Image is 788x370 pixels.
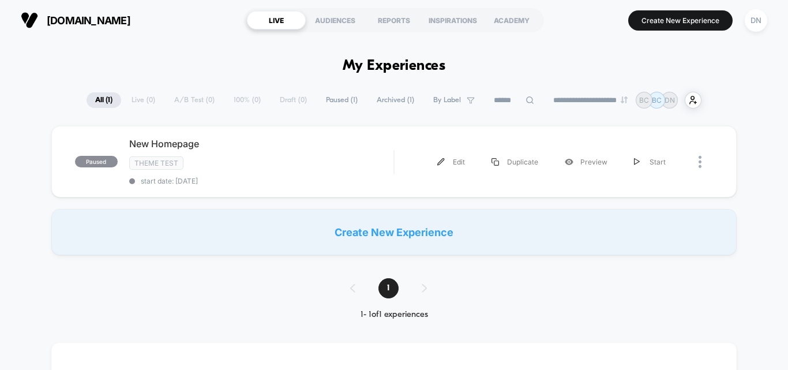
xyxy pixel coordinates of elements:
p: BC [652,96,662,104]
div: REPORTS [365,11,423,29]
div: Start [621,149,679,175]
div: INSPIRATIONS [423,11,482,29]
p: DN [665,96,675,104]
span: By Label [433,96,461,104]
button: DN [741,9,771,32]
button: Create New Experience [628,10,733,31]
span: New Homepage [129,138,393,150]
span: paused [75,156,118,167]
img: Visually logo [21,12,38,29]
span: 1 [378,278,399,298]
div: Edit [424,149,478,175]
div: Create New Experience [51,209,737,255]
h1: My Experiences [343,58,446,74]
span: Paused ( 1 ) [317,92,366,108]
button: [DOMAIN_NAME] [17,11,134,29]
div: AUDIENCES [306,11,365,29]
div: Preview [551,149,621,175]
span: Archived ( 1 ) [368,92,423,108]
div: Duplicate [478,149,551,175]
img: menu [634,158,640,166]
span: Theme Test [129,156,183,170]
img: menu [437,158,445,166]
span: start date: [DATE] [129,177,393,185]
div: 1 - 1 of 1 experiences [339,310,450,320]
img: menu [491,158,499,166]
div: DN [745,9,767,32]
p: BC [639,96,649,104]
img: close [699,156,701,168]
div: LIVE [247,11,306,29]
img: end [621,96,628,103]
span: [DOMAIN_NAME] [47,14,130,27]
div: ACADEMY [482,11,541,29]
span: All ( 1 ) [87,92,121,108]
